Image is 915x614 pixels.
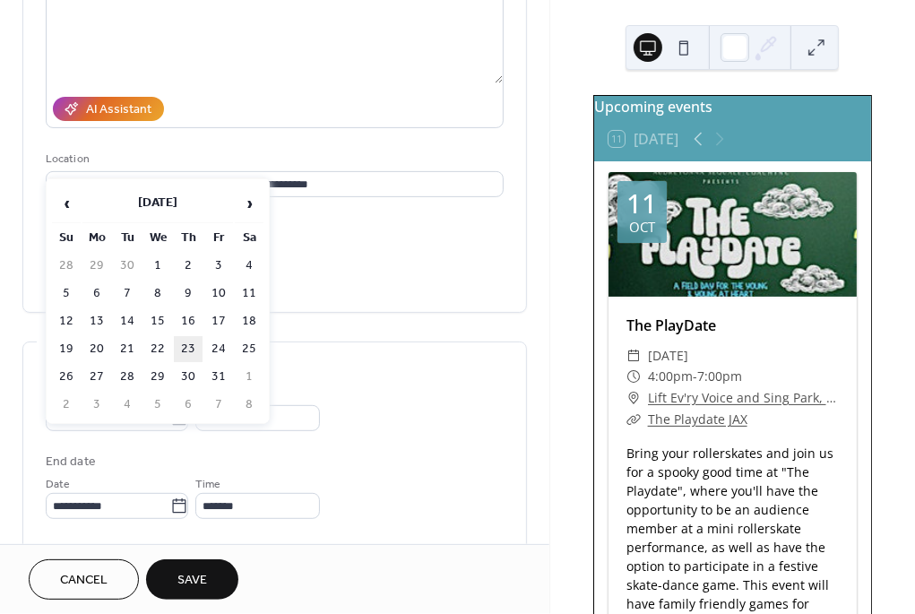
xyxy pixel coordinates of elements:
[146,559,238,600] button: Save
[52,225,81,251] th: Su
[113,336,142,362] td: 21
[626,387,641,409] div: ​
[67,542,99,561] span: All day
[204,336,233,362] td: 24
[626,409,641,430] div: ​
[204,392,233,418] td: 7
[52,281,81,307] td: 5
[113,308,142,334] td: 14
[235,336,263,362] td: 25
[53,186,80,221] span: ‹
[143,225,172,251] th: We
[236,186,263,221] span: ›
[693,366,697,387] span: -
[52,308,81,334] td: 12
[52,364,81,390] td: 26
[143,364,172,390] td: 29
[82,185,233,223] th: [DATE]
[82,225,111,251] th: Mo
[177,572,207,591] span: Save
[648,345,688,367] span: [DATE]
[648,411,747,428] a: The Playdate JAX
[143,281,172,307] td: 8
[52,336,81,362] td: 19
[235,364,263,390] td: 1
[235,253,263,279] td: 4
[204,225,233,251] th: Fr
[204,364,233,390] td: 31
[626,366,641,387] div: ​
[52,392,81,418] td: 2
[82,336,111,362] td: 20
[29,559,139,600] button: Cancel
[46,453,96,471] div: End date
[143,308,172,334] td: 15
[113,225,142,251] th: Tu
[204,308,233,334] td: 17
[143,253,172,279] td: 1
[113,281,142,307] td: 7
[82,364,111,390] td: 27
[174,308,203,334] td: 16
[204,281,233,307] td: 10
[626,190,657,217] div: 11
[195,476,220,495] span: Time
[82,392,111,418] td: 3
[46,476,70,495] span: Date
[82,281,111,307] td: 6
[143,392,172,418] td: 5
[113,253,142,279] td: 30
[174,225,203,251] th: Th
[235,281,263,307] td: 11
[235,392,263,418] td: 8
[174,392,203,418] td: 6
[174,364,203,390] td: 30
[626,345,641,367] div: ​
[46,150,500,169] div: Location
[594,96,871,117] div: Upcoming events
[52,253,81,279] td: 28
[60,572,108,591] span: Cancel
[82,308,111,334] td: 13
[86,101,151,120] div: AI Assistant
[174,281,203,307] td: 9
[626,316,716,335] a: The PlayDate
[82,253,111,279] td: 29
[53,97,164,121] button: AI Assistant
[235,308,263,334] td: 18
[113,392,142,418] td: 4
[204,253,233,279] td: 3
[648,387,839,409] a: Lift Ev'ry Voice and Sing Park, [STREET_ADDRESS][PERSON_NAME]
[697,366,742,387] span: 7:00pm
[629,221,655,234] div: Oct
[174,336,203,362] td: 23
[174,253,203,279] td: 2
[143,336,172,362] td: 22
[235,225,263,251] th: Sa
[113,364,142,390] td: 28
[648,366,693,387] span: 4:00pm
